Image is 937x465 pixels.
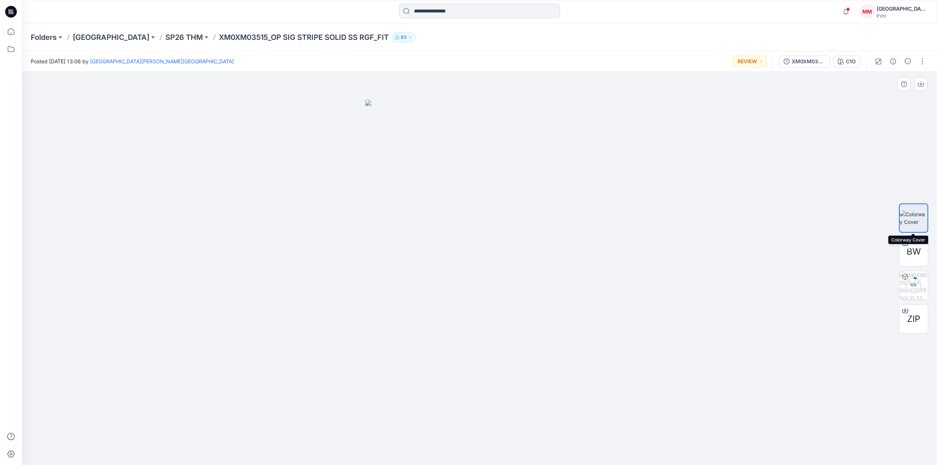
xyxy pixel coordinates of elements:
[31,57,234,65] span: Posted [DATE] 13:06 by
[907,245,921,258] span: BW
[846,57,856,65] div: C1O
[905,282,922,288] div: 6 %
[861,5,874,18] div: MM
[31,32,57,42] a: Folders
[90,58,234,64] a: [GEOGRAPHIC_DATA][PERSON_NAME][GEOGRAPHIC_DATA]
[392,32,416,42] button: 83
[907,312,920,326] span: ZIP
[900,210,927,226] img: Colorway Cover
[792,57,825,65] div: XM0XM03515_OP SIG STRIPE SOLID SS RGF_FIT
[73,32,149,42] a: [GEOGRAPHIC_DATA]
[899,271,928,300] img: XM0XM03515_OP SIG STRIPE SOLID SS RGF_FIT C1O
[887,56,899,67] button: Details
[219,32,389,42] p: XM0XM03515_OP SIG STRIPE SOLID SS RGF_FIT
[779,56,830,67] button: XM0XM03515_OP SIG STRIPE SOLID SS RGF_FIT
[877,13,928,19] div: PVH
[401,33,407,41] p: 83
[877,4,928,13] div: [GEOGRAPHIC_DATA][PERSON_NAME][GEOGRAPHIC_DATA]
[833,56,861,67] button: C1O
[165,32,203,42] a: SP26 THM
